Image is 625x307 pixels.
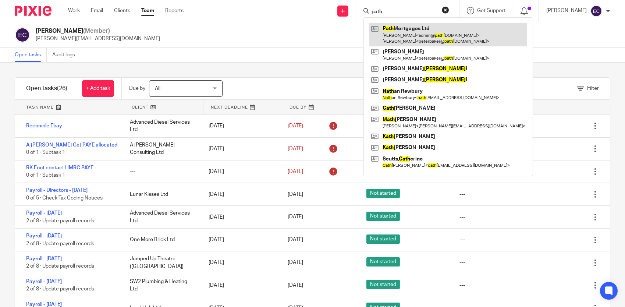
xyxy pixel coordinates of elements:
[122,251,201,274] div: Jumped Up Theatre ([GEOGRAPHIC_DATA])
[52,48,81,62] a: Audit logs
[288,237,303,243] span: [DATE]
[15,48,47,62] a: Open tasks
[155,86,160,91] span: All
[141,7,154,14] a: Team
[122,138,201,160] div: A [PERSON_NAME] Consulting Ltd
[459,214,465,221] div: ---
[114,7,130,14] a: Clients
[288,260,303,265] span: [DATE]
[371,9,437,15] input: Search
[83,28,110,34] span: (Member)
[122,115,201,137] div: Advanced Diesel Services Ltd
[26,302,62,307] a: Payroll - [DATE]
[366,234,400,244] span: Not started
[366,189,400,198] span: Not started
[201,119,280,133] div: [DATE]
[165,7,184,14] a: Reports
[459,282,465,289] div: ---
[288,123,303,128] span: [DATE]
[26,241,94,246] span: 2 of 8 · Update payroll records
[201,141,280,156] div: [DATE]
[122,164,201,179] div: ---
[590,5,602,17] img: svg%3E
[366,257,400,267] span: Not started
[366,280,400,289] span: Not started
[26,256,62,261] a: Payroll - [DATE]
[57,85,67,91] span: (26)
[26,264,94,269] span: 2 of 8 · Update payroll records
[288,169,303,174] span: [DATE]
[26,188,88,193] a: Payroll - Directors - [DATE]
[26,85,67,92] h1: Open tasks
[587,86,599,91] span: Filter
[288,215,303,220] span: [DATE]
[201,210,280,225] div: [DATE]
[122,274,201,297] div: SW2 Plumbing & Heating Ltd
[26,173,65,178] span: 0 of 1 · Subtask 1
[477,8,505,13] span: Get Support
[201,255,280,270] div: [DATE]
[459,236,465,243] div: ---
[26,218,94,223] span: 2 of 8 · Update payroll records
[26,287,94,292] span: 2 of 8 · Update payroll records
[26,150,65,155] span: 0 of 1 · Subtask 1
[26,142,117,148] a: A [PERSON_NAME] Get PAYE allocated
[201,278,280,293] div: [DATE]
[288,192,303,197] span: [DATE]
[26,233,62,239] a: Payroll - [DATE]
[546,7,587,14] p: [PERSON_NAME]
[459,259,465,266] div: ---
[459,191,465,198] div: ---
[122,187,201,202] div: Lunar Kisses Ltd
[26,211,62,216] a: Payroll - [DATE]
[26,195,103,201] span: 0 of 5 · Check Tax Coding Notices
[26,123,62,128] a: Reconcile Ebay
[288,146,303,151] span: [DATE]
[91,7,103,14] a: Email
[36,35,160,42] p: [PERSON_NAME][EMAIL_ADDRESS][DOMAIN_NAME]
[366,212,400,221] span: Not started
[201,232,280,247] div: [DATE]
[26,165,93,170] a: RK Foot contact HMRC PAYE
[15,6,52,16] img: Pixie
[26,279,62,284] a: Payroll - [DATE]
[82,80,114,97] a: + Add task
[288,283,303,288] span: [DATE]
[68,7,80,14] a: Work
[15,27,30,43] img: svg%3E
[122,232,201,247] div: One More Brick Ltd
[129,85,145,92] p: Due by
[442,6,449,14] button: Clear
[122,206,201,228] div: Advanced Diesel Services Ltd
[201,187,280,202] div: [DATE]
[36,27,160,35] h2: [PERSON_NAME]
[201,164,280,179] div: [DATE]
